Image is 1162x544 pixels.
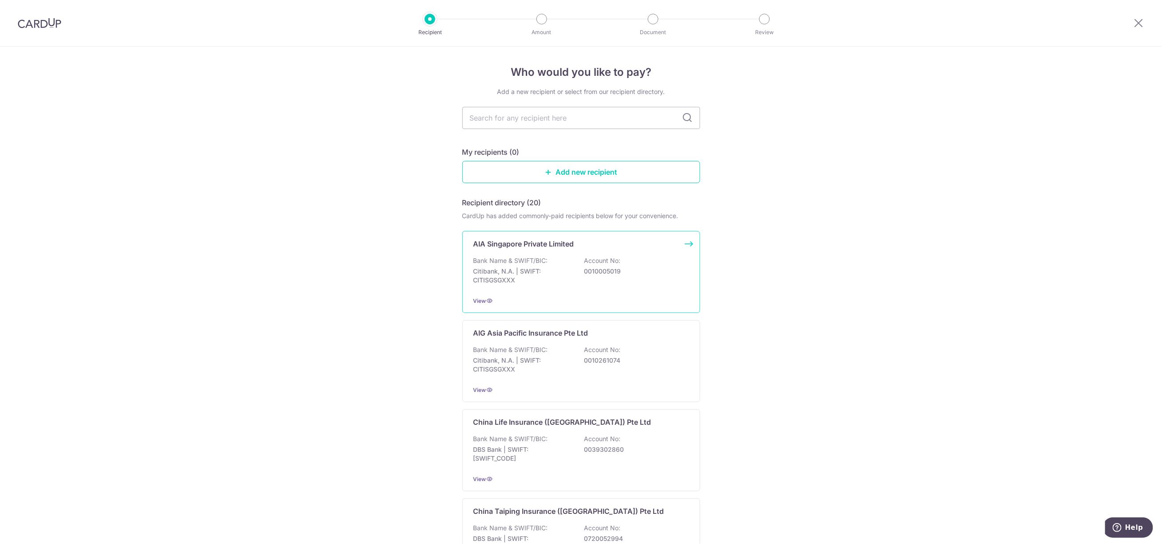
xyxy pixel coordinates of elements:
h5: My recipients (0) [462,147,520,157]
p: AIG Asia Pacific Insurance Pte Ltd [473,328,588,338]
p: Bank Name & SWIFT/BIC: [473,434,548,443]
h5: Recipient directory (20) [462,197,541,208]
p: Document [620,28,686,37]
p: Account No: [584,434,621,443]
p: 0720052994 [584,534,684,543]
p: AIA Singapore Private Limited [473,239,574,249]
a: View [473,476,486,482]
p: Account No: [584,524,621,532]
p: Bank Name & SWIFT/BIC: [473,524,548,532]
p: China Life Insurance ([GEOGRAPHIC_DATA]) Pte Ltd [473,417,651,427]
p: 0010005019 [584,267,684,276]
div: CardUp has added commonly-paid recipients below for your convenience. [462,211,700,220]
p: China Taiping Insurance ([GEOGRAPHIC_DATA]) Pte Ltd [473,506,664,517]
p: Recipient [397,28,463,37]
p: Bank Name & SWIFT/BIC: [473,256,548,265]
a: View [473,387,486,393]
h4: Who would you like to pay? [462,64,700,80]
a: Add new recipient [462,161,700,183]
div: Add a new recipient or select from our recipient directory. [462,87,700,96]
p: 0039302860 [584,445,684,454]
p: Citibank, N.A. | SWIFT: CITISGSGXXX [473,356,573,374]
p: Review [732,28,797,37]
p: 0010261074 [584,356,684,365]
p: Account No: [584,345,621,354]
p: Bank Name & SWIFT/BIC: [473,345,548,354]
iframe: Opens a widget where you can find more information [1105,517,1153,540]
p: Citibank, N.A. | SWIFT: CITISGSGXXX [473,267,573,285]
p: Amount [509,28,575,37]
p: Account No: [584,256,621,265]
a: View [473,297,486,304]
img: CardUp [18,18,61,28]
p: DBS Bank | SWIFT: [SWIFT_CODE] [473,445,573,463]
input: Search for any recipient here [462,107,700,129]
